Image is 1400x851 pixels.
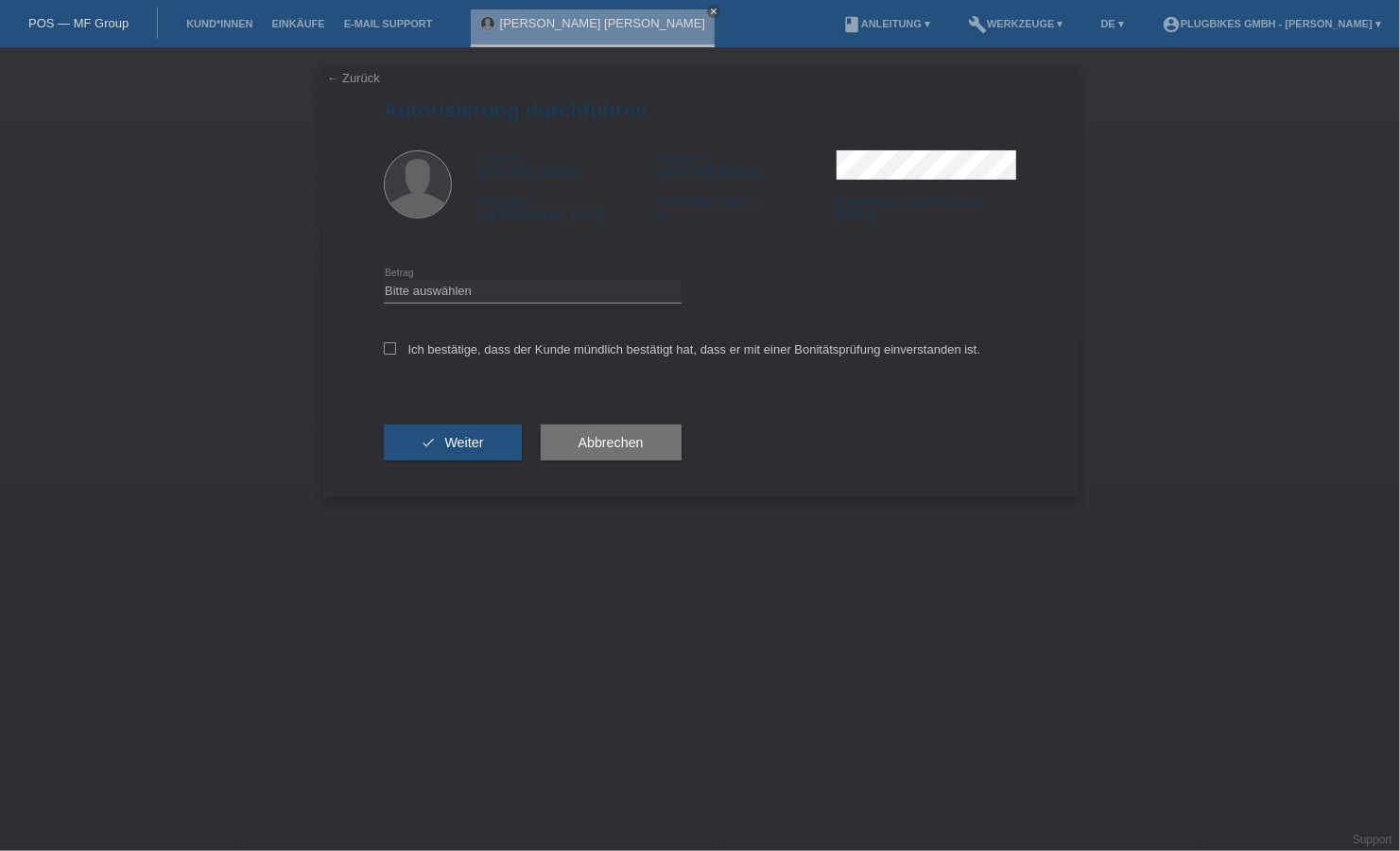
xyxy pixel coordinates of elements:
button: Abbrechen [541,425,682,460]
a: account_circlePlugBikes GmbH - [PERSON_NAME] ▾ [1152,18,1391,29]
label: Ich bestätige, dass der Kunde mündlich bestätigt hat, dass er mit einer Bonitätsprüfung einversta... [384,342,981,356]
a: DE ▾ [1092,18,1133,29]
div: B [657,194,837,222]
a: close [707,5,720,18]
a: [PERSON_NAME] [PERSON_NAME] [500,16,705,30]
a: Support [1353,833,1392,846]
i: account_circle [1162,15,1181,34]
div: [GEOGRAPHIC_DATA] [478,194,658,222]
a: POS — MF Group [28,16,129,30]
i: close [709,7,718,16]
a: Kund*innen [177,18,262,29]
i: book [842,15,861,34]
span: Vorname [478,152,520,164]
button: check Weiter [384,425,522,460]
span: Einreisedatum gemäss Ausweis [837,196,983,207]
a: buildWerkzeuge ▾ [959,18,1073,29]
span: Nachname [657,152,707,164]
div: [PERSON_NAME] [478,150,658,179]
span: Nationalität [478,196,530,207]
a: ← Zurück [327,71,380,85]
i: check [422,435,437,450]
h1: Autorisierung durchführen [384,98,1017,122]
div: [DATE] [837,194,1016,222]
a: bookAnleitung ▾ [833,18,940,29]
span: Abbrechen [579,435,644,450]
div: [PERSON_NAME] [657,150,837,179]
a: E-Mail Support [335,18,442,29]
i: build [968,15,987,34]
span: Weiter [444,435,483,450]
span: Aufenthaltsbewilligung [657,196,760,207]
a: Einkäufe [262,18,334,29]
